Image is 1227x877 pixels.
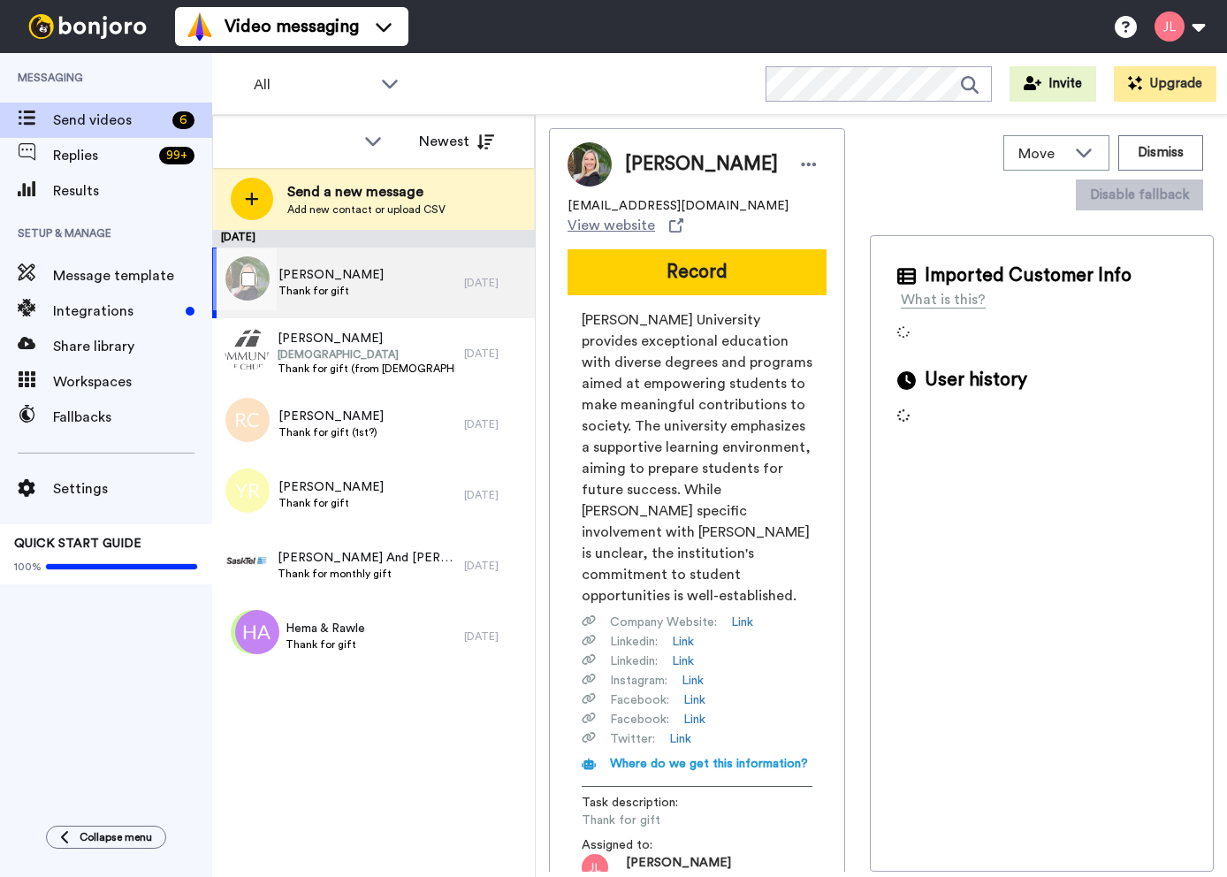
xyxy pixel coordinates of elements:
span: Thank for gift (from [DEMOGRAPHIC_DATA]) [278,362,455,376]
button: Newest [406,124,507,159]
span: View website [568,215,655,236]
span: Message template [53,265,212,286]
span: Facebook : [610,711,669,728]
span: Video messaging [225,14,359,39]
span: [DEMOGRAPHIC_DATA] [278,347,455,362]
span: [PERSON_NAME] University provides exceptional education with diverse degrees and programs aimed a... [582,309,812,606]
span: Thank for monthly gift [278,567,455,581]
span: User history [925,367,1027,393]
span: [PERSON_NAME] [625,151,778,178]
button: Dismiss [1118,135,1203,171]
span: All [254,74,372,95]
div: [DATE] [464,629,526,644]
span: [PERSON_NAME] And [PERSON_NAME] [278,549,455,567]
span: Workspaces [53,371,212,393]
span: Where do we get this information? [610,758,808,770]
span: [PERSON_NAME] [278,266,384,284]
a: Link [672,652,694,670]
span: Replies [53,145,152,166]
span: Send videos [53,110,165,131]
span: Instagram : [610,672,667,690]
a: Link [683,691,705,709]
a: Link [731,614,753,631]
span: Company Website : [610,614,717,631]
div: [DATE] [464,276,526,290]
img: rb.png [231,610,275,654]
button: Collapse menu [46,826,166,849]
span: Twitter : [610,730,655,748]
img: rc.png [225,398,270,442]
a: Link [683,711,705,728]
span: Move [1018,143,1066,164]
span: Facebook : [610,691,669,709]
span: Assigned to: [582,836,705,854]
img: Image of Brittney Lawton [568,142,612,187]
span: Thank for gift (1st?) [278,425,384,439]
a: Link [669,730,691,748]
span: Thank for gift [582,812,750,829]
span: Integrations [53,301,179,322]
span: Linkedin : [610,633,658,651]
button: Invite [1010,66,1096,102]
span: 100% [14,560,42,574]
div: 6 [172,111,194,129]
span: QUICK START GUIDE [14,538,141,550]
div: [DATE] [212,230,535,248]
div: [DATE] [464,559,526,573]
span: [EMAIL_ADDRESS][DOMAIN_NAME] [568,197,789,215]
a: Link [672,633,694,651]
img: ha.png [235,610,279,654]
div: What is this? [901,289,986,310]
span: Collapse menu [80,830,152,844]
span: Send a new message [287,181,446,202]
div: [DATE] [464,347,526,361]
span: Imported Customer Info [925,263,1132,289]
button: Record [568,249,827,295]
img: vm-color.svg [186,12,214,41]
span: Thank for gift [286,637,365,652]
span: Hema & Rawle [286,620,365,637]
img: 6d6fc266-9914-41e0-b9cb-09e050110f9e.png [225,539,269,583]
span: Add new contact or upload CSV [287,202,446,217]
span: Thank for gift [278,496,384,510]
button: Upgrade [1114,66,1216,102]
span: Share library [53,336,212,357]
span: [PERSON_NAME] [278,478,384,496]
div: [DATE] [464,417,526,431]
span: Linkedin : [610,652,658,670]
span: [PERSON_NAME] [278,330,455,347]
div: 99 + [159,147,194,164]
span: Results [53,180,212,202]
span: Task description : [582,794,705,812]
div: [DATE] [464,488,526,502]
img: e4855ca2-e94d-42a3-91f5-3eab7a8478a0.png [225,327,269,371]
a: Link [682,672,704,690]
span: [PERSON_NAME] [278,408,384,425]
img: bj-logo-header-white.svg [21,14,154,39]
button: Disable fallback [1076,179,1203,210]
span: Settings [53,478,212,500]
img: yr.png [225,469,270,513]
span: Thank for gift [278,284,384,298]
a: View website [568,215,683,236]
span: Fallbacks [53,407,212,428]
